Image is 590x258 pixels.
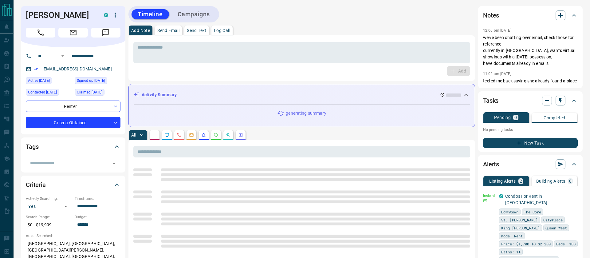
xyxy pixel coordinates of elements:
h2: Notes [483,10,499,20]
p: Send Email [157,28,179,33]
p: texted me back saying she already found a place [483,78,578,84]
div: Tags [26,139,120,154]
p: Listing Alerts [489,179,516,183]
span: Beds: 1BD [556,241,576,247]
p: Budget: [75,214,120,220]
p: Building Alerts [536,179,565,183]
p: we've been chatting over email, check those for reference currently in [GEOGRAPHIC_DATA], wants v... [483,34,578,67]
div: Criteria [26,177,120,192]
div: Tasks [483,93,578,108]
svg: Agent Actions [238,133,243,137]
p: Instant [483,193,495,199]
button: New Task [483,138,578,148]
svg: Listing Alerts [201,133,206,137]
span: Claimed [DATE] [77,89,102,95]
a: [EMAIL_ADDRESS][DOMAIN_NAME] [42,66,112,71]
p: Send Text [187,28,206,33]
svg: Email [483,199,487,203]
div: Notes [483,8,578,23]
p: Add Note [131,28,150,33]
p: 0 [569,179,572,183]
span: Active [DATE] [28,77,50,84]
svg: Emails [189,133,194,137]
a: Condos For Rent in [GEOGRAPHIC_DATA] [505,194,547,205]
p: 12:00 pm [DATE] [483,28,511,33]
span: Email [58,28,88,38]
h2: Criteria [26,180,46,190]
span: CityPlace [543,217,563,223]
h2: Tasks [483,96,498,105]
span: Call [26,28,55,38]
span: The Core [524,209,541,215]
div: Yes [26,201,72,211]
p: generating summary [286,110,326,117]
button: Timeline [132,9,169,19]
svg: Opportunities [226,133,231,137]
p: Log Call [214,28,230,33]
div: Fri Aug 11 2023 [75,89,120,97]
p: Activity Summary [142,92,177,98]
div: condos.ca [104,13,108,17]
div: condos.ca [499,194,503,198]
p: 2 [520,179,522,183]
p: Search Range: [26,214,72,220]
p: Timeframe: [75,196,120,201]
p: Pending [494,115,511,120]
p: All [131,133,136,137]
span: Price: $1,700 TO $2,200 [501,241,551,247]
p: No pending tasks [483,125,578,134]
span: Message [91,28,120,38]
div: Sun Sep 03 2023 [26,89,72,97]
h2: Tags [26,142,38,152]
span: Mode: Rent [501,233,523,239]
div: Fri Aug 11 2023 [75,77,120,86]
button: Open [59,52,66,60]
p: $0 - $19,999 [26,220,72,230]
h1: [PERSON_NAME] [26,10,95,20]
p: Completed [544,116,565,120]
svg: Notes [152,133,157,137]
div: Renter [26,101,120,112]
div: Mon Sep 15 2025 [26,77,72,86]
button: Open [110,159,118,168]
p: 0 [514,115,517,120]
p: Actively Searching: [26,196,72,201]
div: Alerts [483,157,578,172]
svg: Lead Browsing Activity [164,133,169,137]
span: Baths: 1+ [501,249,521,255]
span: Queen West [545,225,567,231]
svg: Email Verified [34,67,38,71]
span: King [PERSON_NAME] [501,225,540,231]
svg: Requests [214,133,218,137]
h2: Alerts [483,159,499,169]
span: St. [PERSON_NAME] [501,217,538,223]
p: Areas Searched: [26,233,120,239]
div: Activity Summary [134,89,470,101]
p: 11:02 am [DATE] [483,72,511,76]
span: Contacted [DATE] [28,89,57,95]
span: Downtown [501,209,518,215]
button: Campaigns [171,9,216,19]
div: Criteria Obtained [26,117,120,128]
svg: Calls [177,133,182,137]
span: Signed up [DATE] [77,77,105,84]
